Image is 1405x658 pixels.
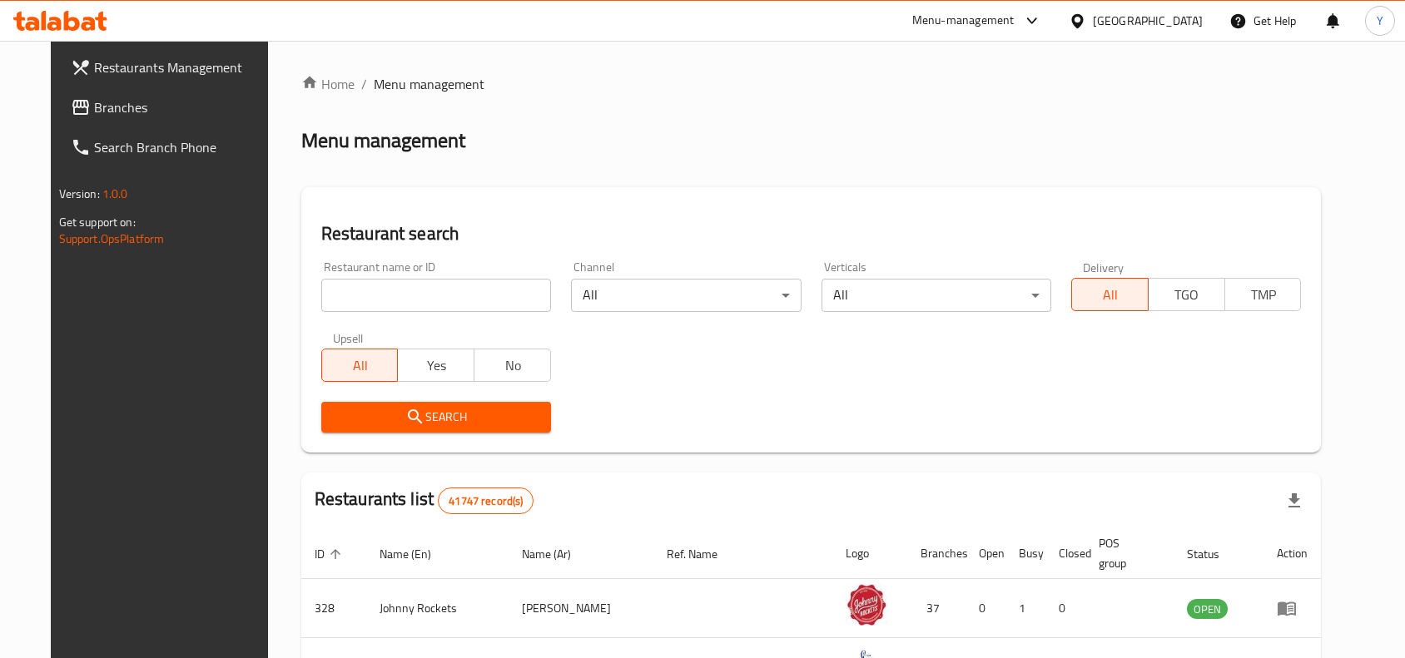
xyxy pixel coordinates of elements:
[907,579,966,638] td: 37
[1187,600,1228,619] span: OPEN
[1187,544,1241,564] span: Status
[405,354,468,378] span: Yes
[366,579,509,638] td: Johnny Rockets
[301,74,355,94] a: Home
[397,349,474,382] button: Yes
[1274,481,1314,521] div: Export file
[102,183,128,205] span: 1.0.0
[301,127,465,154] h2: Menu management
[57,127,285,167] a: Search Branch Phone
[1232,283,1295,307] span: TMP
[1377,12,1383,30] span: Y
[1099,533,1154,573] span: POS group
[522,544,593,564] span: Name (Ar)
[832,528,907,579] th: Logo
[335,407,538,428] span: Search
[301,579,366,638] td: 328
[59,211,136,233] span: Get support on:
[1264,528,1321,579] th: Action
[966,528,1005,579] th: Open
[438,487,534,514] div: Total records count
[1045,579,1085,638] td: 0
[1079,283,1142,307] span: All
[907,528,966,579] th: Branches
[59,183,100,205] span: Version:
[321,349,399,382] button: All
[1093,12,1203,30] div: [GEOGRAPHIC_DATA]
[94,137,272,157] span: Search Branch Phone
[57,47,285,87] a: Restaurants Management
[474,349,551,382] button: No
[912,11,1015,31] div: Menu-management
[315,544,346,564] span: ID
[966,579,1005,638] td: 0
[374,74,484,94] span: Menu management
[321,221,1302,246] h2: Restaurant search
[1071,278,1149,311] button: All
[94,97,272,117] span: Branches
[1187,599,1228,619] div: OPEN
[380,544,453,564] span: Name (En)
[301,74,1322,94] nav: breadcrumb
[1277,598,1308,618] div: Menu
[1083,261,1124,273] label: Delivery
[333,332,364,344] label: Upsell
[822,279,1051,312] div: All
[1148,278,1225,311] button: TGO
[571,279,801,312] div: All
[321,279,551,312] input: Search for restaurant name or ID..
[1005,579,1045,638] td: 1
[481,354,544,378] span: No
[57,87,285,127] a: Branches
[361,74,367,94] li: /
[94,57,272,77] span: Restaurants Management
[846,584,887,626] img: Johnny Rockets
[1045,528,1085,579] th: Closed
[1224,278,1302,311] button: TMP
[321,402,551,433] button: Search
[329,354,392,378] span: All
[509,579,653,638] td: [PERSON_NAME]
[59,228,165,250] a: Support.OpsPlatform
[315,487,534,514] h2: Restaurants list
[439,493,533,509] span: 41747 record(s)
[1155,283,1219,307] span: TGO
[1005,528,1045,579] th: Busy
[667,544,739,564] span: Ref. Name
